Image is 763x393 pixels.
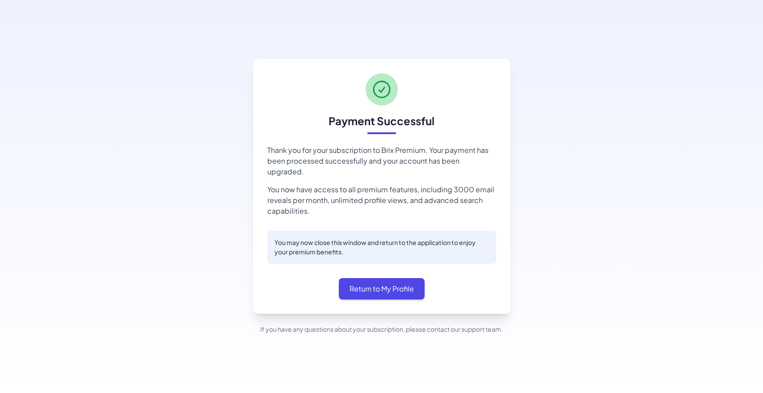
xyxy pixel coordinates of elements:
[267,184,496,216] p: You now have access to all premium features, including 3000 email reveals per month, unlimited pr...
[274,238,489,257] p: You may now close this window and return to the application to enjoy your premium benefits.
[339,278,425,300] button: Return to My Profile
[329,113,434,129] h1: Payment Successful
[267,145,496,177] p: Thank you for your subscription to Brix Premium. Your payment has been processed successfully and...
[260,325,503,334] p: If you have any questions about your subscription, please contact our support team.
